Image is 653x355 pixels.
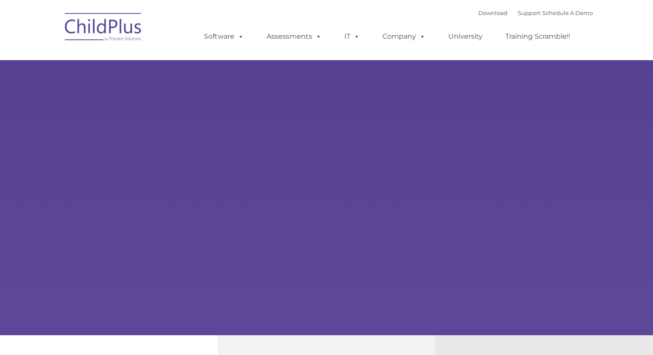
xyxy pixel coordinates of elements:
a: Schedule A Demo [542,9,593,16]
a: Assessments [258,28,330,45]
a: Download [478,9,507,16]
a: Company [374,28,434,45]
a: Software [195,28,252,45]
a: Support [518,9,541,16]
a: Training Scramble!! [497,28,579,45]
font: | [478,9,593,16]
a: IT [336,28,368,45]
a: University [440,28,491,45]
img: ChildPlus by Procare Solutions [61,7,146,50]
